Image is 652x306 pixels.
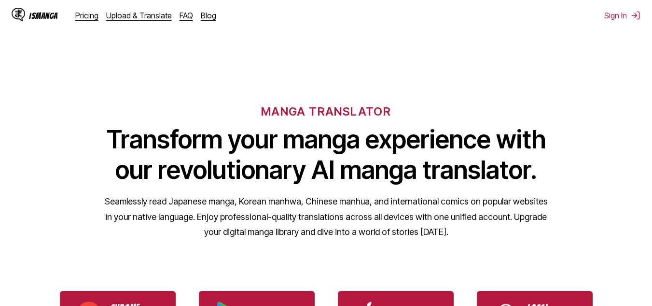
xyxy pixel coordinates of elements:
div: IsManga [29,11,58,20]
a: FAQ [180,11,193,20]
h1: Transform your manga experience with our revolutionary AI manga translator. [104,124,548,185]
a: Blog [201,11,216,20]
p: Seamlessly read Japanese manga, Korean manhwa, Chinese manhua, and international comics on popula... [104,194,548,240]
a: IsManga LogoIsManga [12,8,75,23]
button: Sign In [604,11,640,20]
img: Sign out [631,11,640,20]
a: Upload & Translate [106,11,172,20]
a: Pricing [75,11,98,20]
img: IsManga Logo [12,8,25,21]
h6: MANGA TRANSLATOR [261,104,391,118]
